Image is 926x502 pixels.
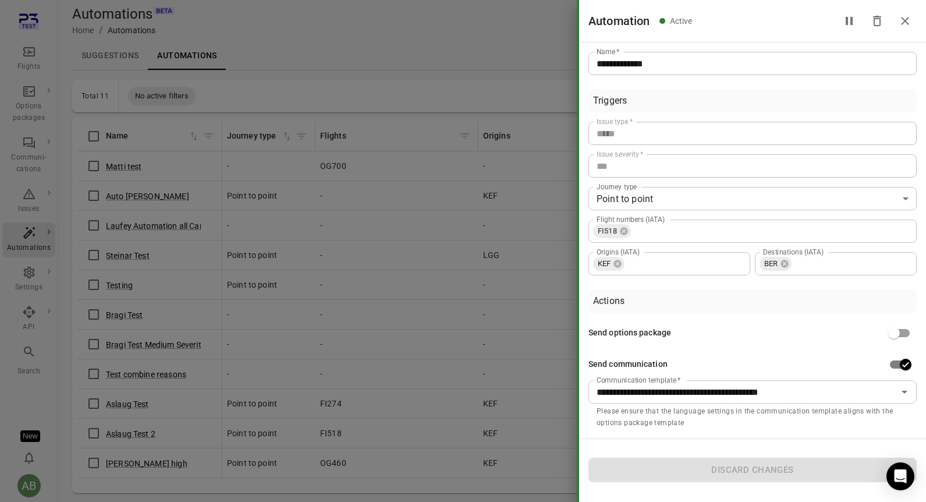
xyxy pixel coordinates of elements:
div: Open Intercom Messenger [886,462,914,490]
span: BER [760,258,782,270]
div: BER [760,257,792,271]
div: Send options package [588,327,671,340]
label: Issue severity [597,149,644,159]
h1: Automation [588,12,650,30]
div: KEF [593,257,625,271]
span: KEF [593,258,615,270]
button: Delete [865,9,889,33]
label: Flight numbers (IATA) [597,214,665,224]
div: Send communication [588,358,668,371]
span: FI518 [593,225,622,237]
button: Close drawer [893,9,917,33]
div: Triggers [593,94,627,108]
div: Actions [593,294,625,308]
div: Point to point [588,187,917,210]
label: Origins (IATA) [597,247,640,257]
div: Active [670,15,693,27]
p: Please ensure that the language settings in the communication template aligns with the options pa... [597,406,909,429]
label: Issue type [597,116,633,126]
div: FI518 [593,224,631,238]
label: Name [597,47,620,56]
label: Journey type [597,182,637,192]
button: Pause [838,9,861,33]
button: Open [896,384,913,400]
label: Destinations (IATA) [763,247,824,257]
label: Communication template [597,375,680,385]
